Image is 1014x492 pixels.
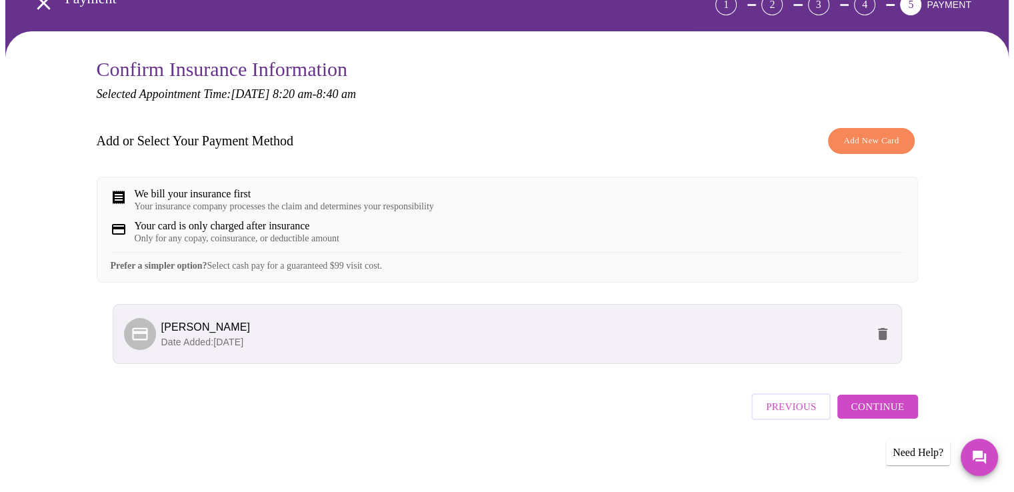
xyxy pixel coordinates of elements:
h3: Confirm Insurance Information [97,58,918,81]
em: Selected Appointment Time: [DATE] 8:20 am - 8:40 am [97,87,356,101]
h3: Add or Select Your Payment Method [97,133,294,149]
span: Previous [766,398,816,415]
button: Add New Card [828,128,914,154]
button: Messages [961,439,998,476]
span: Continue [851,398,904,415]
div: Select cash pay for a guaranteed $99 visit cost. [111,252,904,271]
span: Date Added: [DATE] [161,337,244,347]
button: Previous [751,393,831,420]
div: Need Help? [886,440,950,465]
button: Continue [837,395,917,419]
div: Your card is only charged after insurance [135,220,339,232]
span: Add New Card [843,133,899,149]
strong: Prefer a simpler option? [111,261,207,271]
button: delete [867,318,899,350]
div: Your insurance company processes the claim and determines your responsibility [135,201,434,212]
div: Only for any copay, coinsurance, or deductible amount [135,233,339,244]
span: [PERSON_NAME] [161,321,251,333]
div: We bill your insurance first [135,188,434,200]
